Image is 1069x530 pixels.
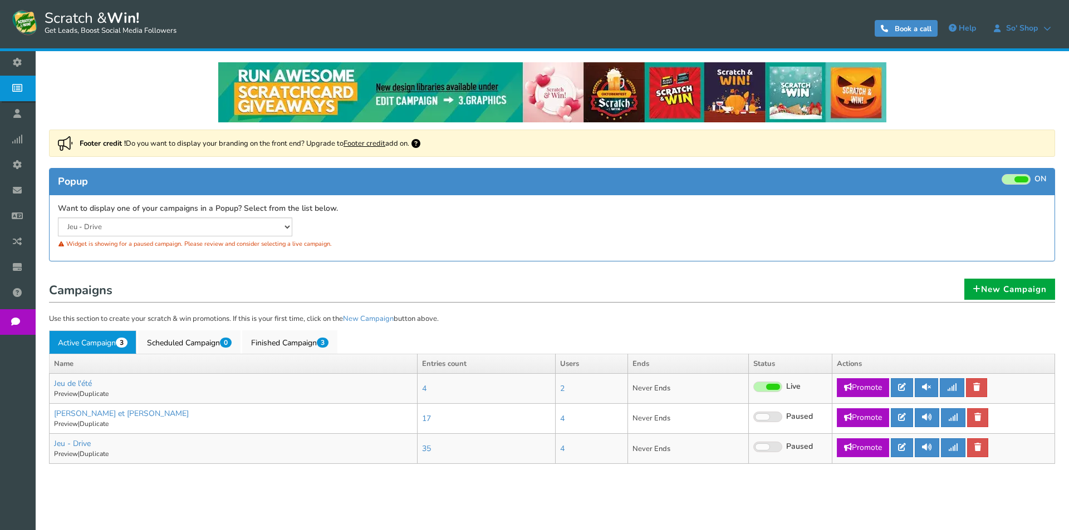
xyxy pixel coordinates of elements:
[786,411,813,422] span: Paused
[58,236,544,251] div: Widget is showing for a paused campaign. Please review and consider selecting a live campaign.
[80,449,109,458] a: Duplicate
[786,441,813,452] span: Paused
[54,449,413,459] p: |
[832,354,1055,374] th: Actions
[627,374,748,404] td: Never Ends
[54,389,413,399] p: |
[837,378,889,397] a: Promote
[786,382,801,392] span: Live
[39,8,176,36] span: Scratch &
[242,330,337,354] a: Finished Campaign
[49,314,1055,325] p: Use this section to create your scratch & win promotions. If this is your first time, click on th...
[80,389,109,398] a: Duplicate
[107,8,139,28] strong: Win!
[138,330,241,354] a: Scheduled Campaign
[627,434,748,464] td: Never Ends
[80,138,126,148] strong: Footer credit !
[54,449,78,458] a: Preview
[837,408,889,427] a: Promote
[943,19,982,37] a: Help
[80,419,109,428] a: Duplicate
[422,443,431,454] a: 35
[627,404,748,434] td: Never Ends
[220,338,232,348] span: 0
[54,419,78,428] a: Preview
[959,23,976,33] span: Help
[1034,174,1046,185] span: ON
[560,413,565,424] a: 4
[837,438,889,457] a: Promote
[49,330,136,354] a: Active Campaign
[343,314,394,324] a: New Campaign
[11,8,176,36] a: Scratch &Win! Get Leads, Boost Social Media Followers
[875,20,938,37] a: Book a call
[895,24,931,34] span: Book a call
[422,413,431,424] a: 17
[54,419,413,429] p: |
[50,354,418,374] th: Name
[54,438,91,449] a: Jeu - Drive
[11,8,39,36] img: Scratch and Win
[54,408,189,419] a: [PERSON_NAME] et [PERSON_NAME]
[560,443,565,454] a: 4
[418,354,556,374] th: Entries count
[58,204,338,214] label: Want to display one of your campaigns in a Popup? Select from the list below.
[49,130,1055,157] div: Do you want to display your branding on the front end? Upgrade to add on.
[45,27,176,36] small: Get Leads, Boost Social Media Followers
[54,389,78,398] a: Preview
[58,175,88,188] span: Popup
[749,354,832,374] th: Status
[627,354,748,374] th: Ends
[49,280,1055,303] h1: Campaigns
[54,378,92,389] a: Jeu de l'été
[1001,24,1043,33] span: So' Shop
[218,62,886,122] img: festival-poster-2020.webp
[560,383,565,394] a: 2
[555,354,627,374] th: Users
[964,279,1055,300] a: New Campaign
[422,383,426,394] a: 4
[344,138,385,148] a: Footer credit
[116,338,128,348] span: 3
[317,338,328,348] span: 3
